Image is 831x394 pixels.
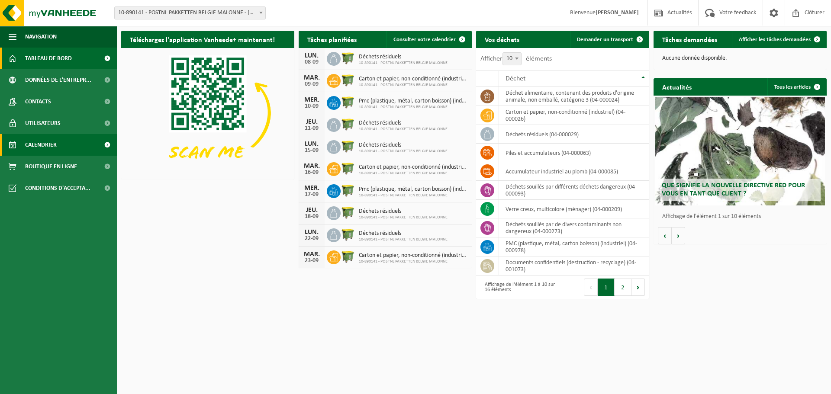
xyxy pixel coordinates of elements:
[480,278,558,297] div: Affichage de l'élément 1 à 10 sur 16 éléments
[359,186,467,193] span: Pmc (plastique, métal, carton boisson) (industriel)
[499,106,649,125] td: carton et papier, non-conditionné (industriel) (04-000026)
[658,227,672,244] button: Vorige
[341,117,355,131] img: WB-1100-HPE-GN-50
[25,134,57,156] span: Calendrier
[303,192,320,198] div: 17-09
[654,78,700,95] h2: Actualités
[341,161,355,176] img: WB-1100-HPE-GN-50
[359,105,467,110] span: 10-890141 - POSTNL PAKKETTEN BELGIE MALONNE
[121,48,294,178] img: Download de VHEPlus App
[303,236,320,242] div: 22-09
[359,76,467,83] span: Carton et papier, non-conditionné (industriel)
[303,251,320,258] div: MAR.
[499,200,649,218] td: verre creux, multicolore (ménager) (04-000209)
[615,279,631,296] button: 2
[359,230,448,237] span: Déchets résiduels
[341,139,355,154] img: WB-1100-HPE-GN-50
[303,81,320,87] div: 09-09
[631,279,645,296] button: Next
[303,141,320,147] div: LUN.
[303,125,320,131] div: 11-09
[359,193,467,198] span: 10-890141 - POSTNL PAKKETTEN BELGIE MALONNE
[303,147,320,154] div: 15-09
[499,237,649,256] td: PMC (plastique, métal, carton boisson) (industriel) (04-000978)
[499,87,649,106] td: déchet alimentaire, contenant des produits d'origine animale, non emballé, catégorie 3 (04-000024)
[739,37,811,42] span: Afficher les tâches demandées
[359,98,467,105] span: Pmc (plastique, métal, carton boisson) (industriel)
[359,142,448,149] span: Déchets résiduels
[499,256,649,275] td: documents confidentiels (destruction - recyclage) (04-001073)
[596,10,639,16] strong: [PERSON_NAME]
[499,181,649,200] td: déchets souillés par différents déchets dangereux (04-000093)
[341,249,355,264] img: WB-1100-HPE-GN-50
[767,78,826,96] a: Tous les articles
[303,96,320,103] div: MER.
[499,162,649,181] td: accumulateur industriel au plomb (04-000085)
[654,31,726,48] h2: Tâches demandées
[303,163,320,170] div: MAR.
[341,95,355,109] img: WB-1100-HPE-GN-50
[359,120,448,127] span: Déchets résiduels
[303,207,320,214] div: JEU.
[480,55,552,62] label: Afficher éléments
[25,69,91,91] span: Données de l'entrepr...
[662,55,818,61] p: Aucune donnée disponible.
[577,37,633,42] span: Demander un transport
[499,144,649,162] td: Piles et accumulateurs (04-000063)
[25,48,72,69] span: Tableau de bord
[359,171,467,176] span: 10-890141 - POSTNL PAKKETTEN BELGIE MALONNE
[303,170,320,176] div: 16-09
[359,149,448,154] span: 10-890141 - POSTNL PAKKETTEN BELGIE MALONNE
[570,31,648,48] a: Demander un transport
[25,26,57,48] span: Navigation
[25,156,77,177] span: Boutique en ligne
[25,112,61,134] span: Utilisateurs
[672,227,685,244] button: Volgende
[303,229,320,236] div: LUN.
[303,52,320,59] div: LUN.
[303,214,320,220] div: 18-09
[662,182,805,197] span: Que signifie la nouvelle directive RED pour vous en tant que client ?
[393,37,456,42] span: Consulter votre calendrier
[303,103,320,109] div: 10-09
[584,279,598,296] button: Previous
[359,259,467,264] span: 10-890141 - POSTNL PAKKETTEN BELGIE MALONNE
[359,54,448,61] span: Déchets résiduels
[359,208,448,215] span: Déchets résiduels
[359,61,448,66] span: 10-890141 - POSTNL PAKKETTEN BELGIE MALONNE
[303,258,320,264] div: 23-09
[303,74,320,81] div: MAR.
[121,31,283,48] h2: Téléchargez l'application Vanheede+ maintenant!
[341,73,355,87] img: WB-1100-HPE-GN-50
[341,227,355,242] img: WB-1100-HPE-GN-50
[359,237,448,242] span: 10-890141 - POSTNL PAKKETTEN BELGIE MALONNE
[499,218,649,237] td: Déchets souillés par de divers contaminants non dangereux (04-000273)
[499,125,649,144] td: déchets résiduels (04-000029)
[359,83,467,88] span: 10-890141 - POSTNL PAKKETTEN BELGIE MALONNE
[114,6,266,19] span: 10-890141 - POSTNL PAKKETTEN BELGIE MALONNE - MALONNE
[476,31,528,48] h2: Vos déchets
[503,53,521,65] span: 10
[341,205,355,220] img: WB-1100-HPE-GN-50
[341,51,355,65] img: WB-1100-HPE-GN-50
[502,52,522,65] span: 10
[303,59,320,65] div: 08-09
[303,185,320,192] div: MER.
[115,7,265,19] span: 10-890141 - POSTNL PAKKETTEN BELGIE MALONNE - MALONNE
[359,252,467,259] span: Carton et papier, non-conditionné (industriel)
[303,119,320,125] div: JEU.
[299,31,365,48] h2: Tâches planifiées
[25,91,51,112] span: Contacts
[732,31,826,48] a: Afficher les tâches demandées
[359,215,448,220] span: 10-890141 - POSTNL PAKKETTEN BELGIE MALONNE
[359,127,448,132] span: 10-890141 - POSTNL PAKKETTEN BELGIE MALONNE
[387,31,471,48] a: Consulter votre calendrier
[598,279,615,296] button: 1
[25,177,90,199] span: Conditions d'accepta...
[506,75,525,82] span: Déchet
[359,164,467,171] span: Carton et papier, non-conditionné (industriel)
[662,214,822,220] p: Affichage de l'élément 1 sur 10 éléments
[655,97,825,205] a: Que signifie la nouvelle directive RED pour vous en tant que client ?
[341,183,355,198] img: WB-1100-HPE-GN-50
